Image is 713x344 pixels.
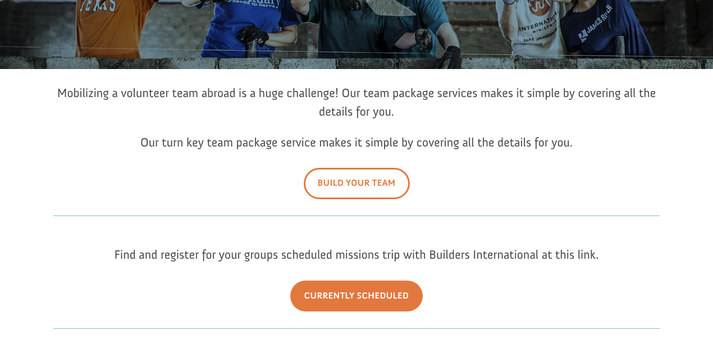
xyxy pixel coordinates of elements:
span: Find and register for your groups scheduled missions trip with Builders International at this link. [114,247,598,262]
span: Mobilizing a volunteer team abroad is a huge challenge! Our team package services makes it simple... [57,85,656,119]
img: US.png [20,45,28,53]
span: Our turn key team package service makes it simple by covering all the details for you. [140,135,573,150]
div: [PERSON_NAME] & [PERSON_NAME] donated $100 [20,11,154,34]
strong: Builders International [26,34,95,43]
button: Donate [159,22,209,43]
div: to [20,35,154,43]
a: Build Your Team [304,168,410,199]
a: Currently Scheduled [290,281,423,311]
span: Columbia , [GEOGRAPHIC_DATA] [30,45,127,53]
